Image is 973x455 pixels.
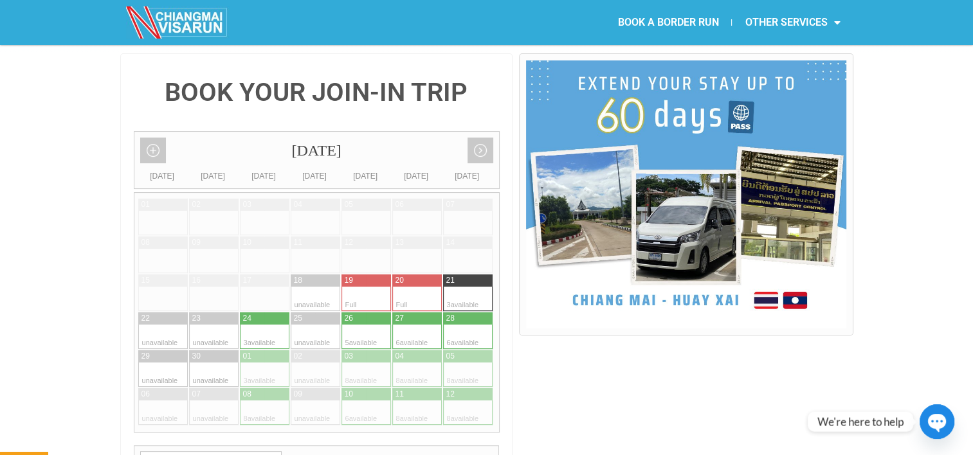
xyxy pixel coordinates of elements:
[192,313,201,324] div: 23
[141,389,150,400] div: 06
[141,237,150,248] div: 08
[345,351,353,362] div: 03
[141,351,150,362] div: 29
[605,8,731,37] a: BOOK A BORDER RUN
[243,351,251,362] div: 01
[192,237,201,248] div: 09
[446,275,455,286] div: 21
[391,170,442,183] div: [DATE]
[486,8,853,37] nav: Menu
[446,351,455,362] div: 05
[345,389,353,400] div: 10
[192,275,201,286] div: 16
[294,389,302,400] div: 09
[396,199,404,210] div: 06
[192,351,201,362] div: 30
[446,313,455,324] div: 28
[446,237,455,248] div: 14
[294,275,302,286] div: 18
[134,80,500,105] h4: BOOK YOUR JOIN-IN TRIP
[345,237,353,248] div: 12
[396,389,404,400] div: 11
[446,389,455,400] div: 12
[243,199,251,210] div: 03
[239,170,289,183] div: [DATE]
[243,389,251,400] div: 08
[134,132,499,170] div: [DATE]
[141,313,150,324] div: 22
[294,351,302,362] div: 02
[141,199,150,210] div: 01
[345,313,353,324] div: 26
[396,351,404,362] div: 04
[340,170,391,183] div: [DATE]
[137,170,188,183] div: [DATE]
[192,199,201,210] div: 02
[294,199,302,210] div: 04
[141,275,150,286] div: 15
[396,237,404,248] div: 13
[289,170,340,183] div: [DATE]
[243,313,251,324] div: 24
[345,199,353,210] div: 05
[243,237,251,248] div: 10
[396,275,404,286] div: 20
[192,389,201,400] div: 07
[243,275,251,286] div: 17
[345,275,353,286] div: 19
[446,199,455,210] div: 07
[294,313,302,324] div: 25
[732,8,853,37] a: OTHER SERVICES
[188,170,239,183] div: [DATE]
[396,313,404,324] div: 27
[294,237,302,248] div: 11
[442,170,493,183] div: [DATE]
